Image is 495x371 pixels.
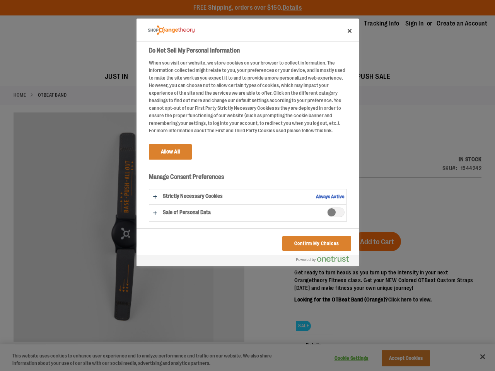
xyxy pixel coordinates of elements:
button: Allow All [149,144,192,160]
div: Do Not Sell My Personal Information [137,19,359,266]
a: Powered by OneTrust Opens in a new Tab [296,256,355,265]
img: Company Logo [148,26,195,35]
div: Company Logo [148,22,195,38]
span: Sale of Personal Data [327,208,345,217]
div: Preference center [137,19,359,266]
button: Confirm My Choices [282,236,351,251]
div: When you visit our website, we store cookies on your browser to collect information. The informat... [149,59,347,134]
h2: Do Not Sell My Personal Information [149,46,347,55]
h3: Manage Consent Preferences [149,173,347,185]
button: Close [341,22,358,39]
img: Powered by OneTrust Opens in a new Tab [296,256,349,262]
